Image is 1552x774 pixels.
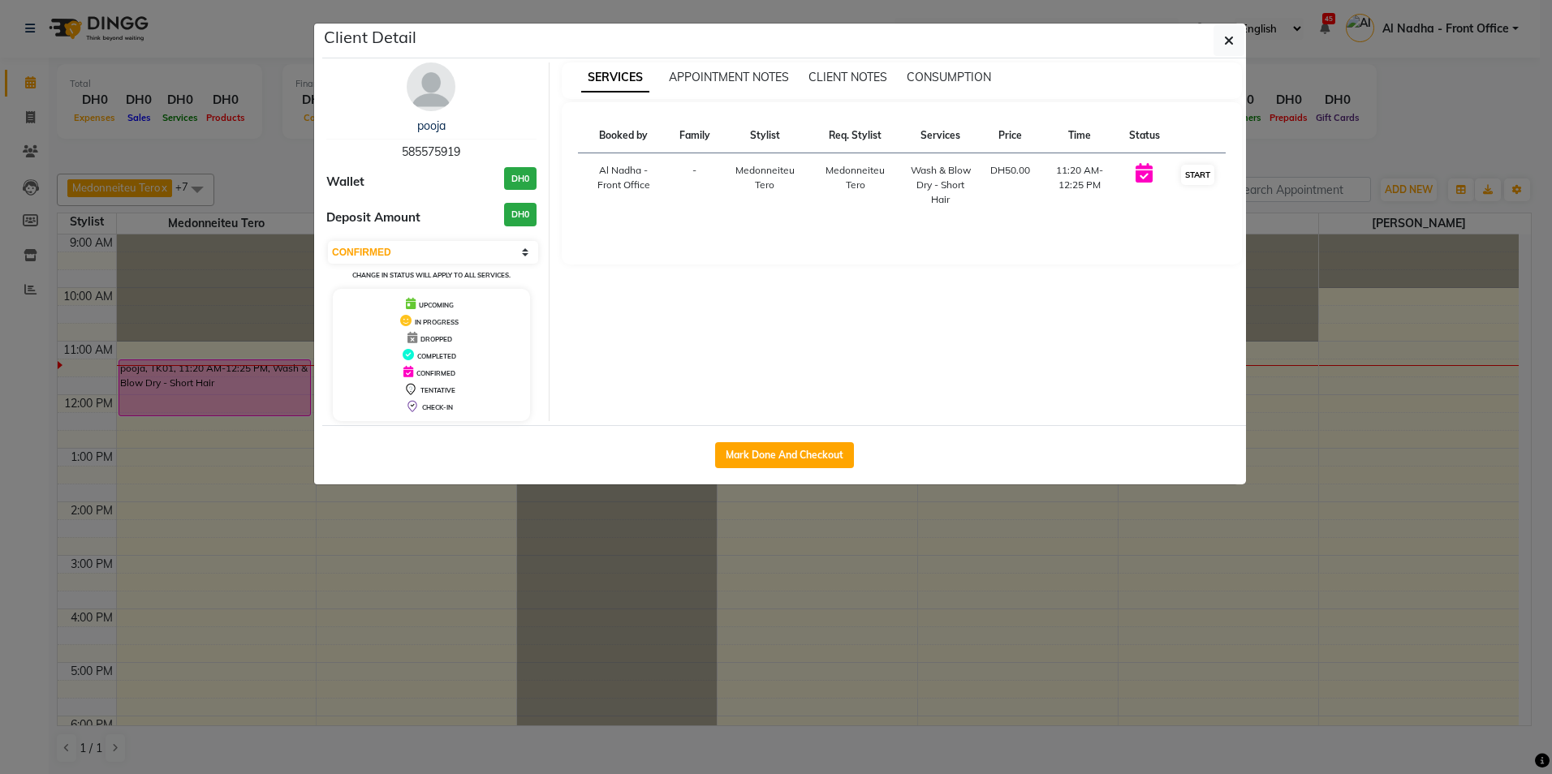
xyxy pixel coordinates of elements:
[402,144,460,159] span: 585575919
[420,386,455,394] span: TENTATIVE
[504,167,537,191] h3: DH0
[578,118,670,153] th: Booked by
[416,369,455,377] span: CONFIRMED
[810,118,901,153] th: Req. Stylist
[419,301,454,309] span: UPCOMING
[981,118,1040,153] th: Price
[326,173,364,191] span: Wallet
[670,118,720,153] th: Family
[407,62,455,111] img: avatar
[417,118,446,133] a: pooja
[911,163,971,207] div: Wash & Blow Dry - Short Hair
[1040,118,1119,153] th: Time
[352,271,511,279] small: Change in status will apply to all services.
[990,163,1030,178] div: DH50.00
[808,70,887,84] span: CLIENT NOTES
[415,318,459,326] span: IN PROGRESS
[581,63,649,92] span: SERVICES
[417,352,456,360] span: COMPLETED
[1181,165,1214,185] button: START
[715,442,854,468] button: Mark Done And Checkout
[324,25,416,49] h5: Client Detail
[670,153,720,217] td: -
[735,164,795,191] span: Medonneiteu Tero
[901,118,981,153] th: Services
[1040,153,1119,217] td: 11:20 AM-12:25 PM
[826,164,885,191] span: Medonneiteu Tero
[1119,118,1170,153] th: Status
[907,70,991,84] span: CONSUMPTION
[578,153,670,217] td: Al Nadha - Front Office
[420,335,452,343] span: DROPPED
[422,403,453,411] span: CHECK-IN
[504,203,537,226] h3: DH0
[669,70,789,84] span: APPOINTMENT NOTES
[326,209,420,227] span: Deposit Amount
[720,118,811,153] th: Stylist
